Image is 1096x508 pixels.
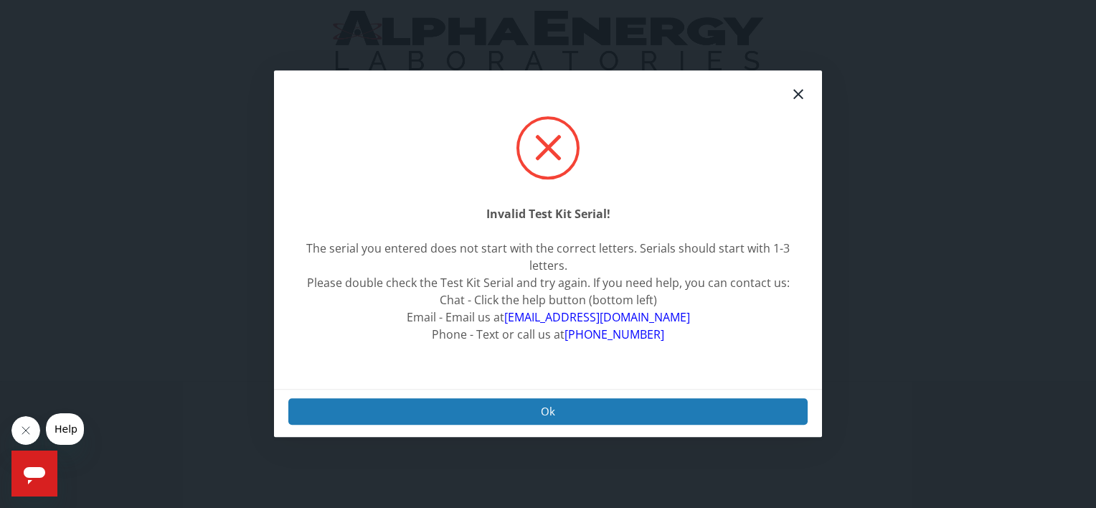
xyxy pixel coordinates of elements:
[297,240,799,274] div: The serial you entered does not start with the correct letters. Serials should start with 1-3 let...
[11,451,57,497] iframe: Button to launch messaging window
[504,309,690,325] a: [EMAIL_ADDRESS][DOMAIN_NAME]
[407,292,690,342] span: Chat - Click the help button (bottom left) Email - Email us at Phone - Text or call us at
[297,274,799,291] div: Please double check the Test Kit Serial and try again. If you need help, you can contact us:
[11,416,40,445] iframe: Close message
[486,206,610,222] strong: Invalid Test Kit Serial!
[46,413,84,445] iframe: Message from company
[564,326,664,342] a: [PHONE_NUMBER]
